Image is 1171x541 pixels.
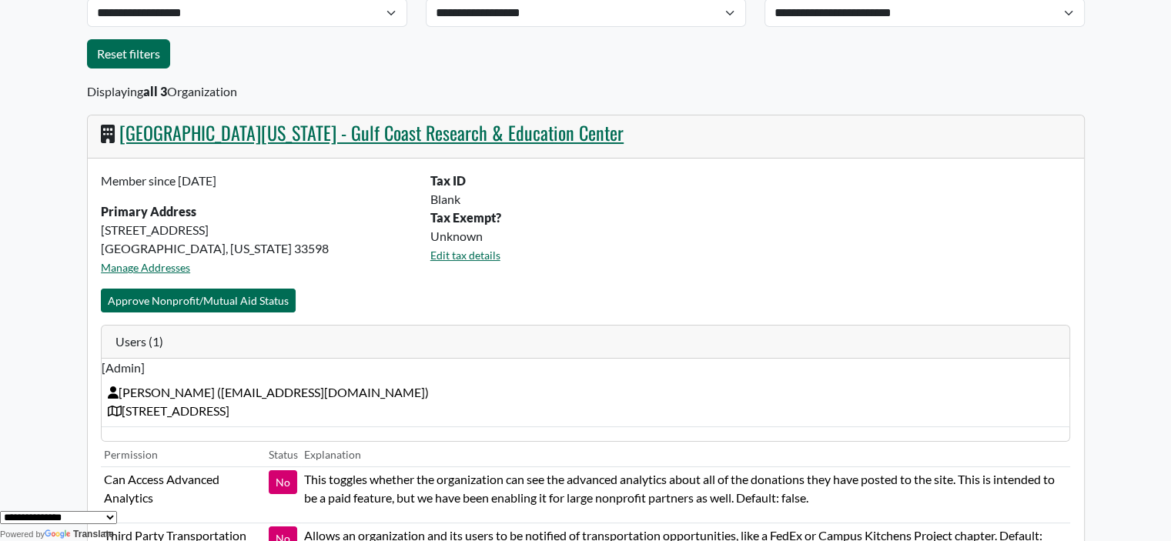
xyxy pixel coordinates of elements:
[87,39,170,68] a: Reset filters
[102,326,1069,359] div: Users (1)
[45,529,73,540] img: Google Translate
[119,119,624,146] a: [GEOGRAPHIC_DATA][US_STATE] - Gulf Coast Research & Education Center
[45,529,114,539] a: Translate
[304,448,361,461] small: Explanation
[102,377,1069,427] td: [PERSON_NAME] ( [EMAIL_ADDRESS][DOMAIN_NAME] ) [STREET_ADDRESS]
[269,470,297,494] button: No
[304,470,1067,507] p: This toggles whether the organization can see the advanced analytics about all of the donations t...
[430,173,466,188] b: Tax ID
[143,84,167,99] b: all 3
[421,227,1079,245] div: Unknown
[421,190,1079,209] div: Blank
[104,448,158,461] small: Permission
[430,210,501,225] b: Tax Exempt?
[92,172,421,289] div: [STREET_ADDRESS] [GEOGRAPHIC_DATA], [US_STATE] 33598
[101,466,266,523] td: Can Access Advanced Analytics
[102,359,1069,377] span: [Admin]
[101,261,190,274] a: Manage Addresses
[101,204,196,219] strong: Primary Address
[101,289,296,312] button: Approve Nonprofit/Mutual Aid Status
[269,448,298,461] small: Status
[101,172,412,190] p: Member since [DATE]
[430,249,500,262] a: Edit tax details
